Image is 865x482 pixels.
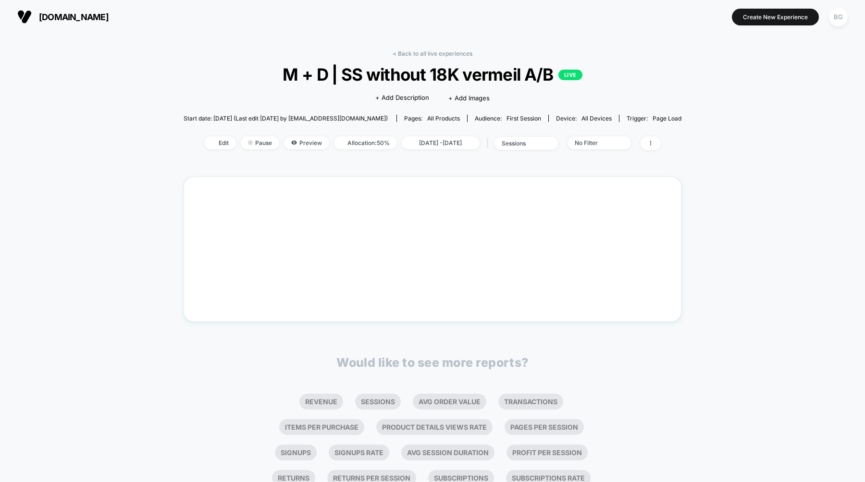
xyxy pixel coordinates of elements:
[575,139,613,146] div: No Filter
[402,136,480,149] span: [DATE] - [DATE]
[284,136,329,149] span: Preview
[401,445,494,460] li: Avg Session Duration
[376,419,493,435] li: Product Details Views Rate
[279,419,364,435] li: Items Per Purchase
[732,9,819,25] button: Create New Experience
[507,115,541,122] span: First Session
[14,9,111,24] button: [DOMAIN_NAME]
[275,445,317,460] li: Signups
[184,115,388,122] span: Start date: [DATE] (Last edit [DATE] by [EMAIL_ADDRESS][DOMAIN_NAME])
[484,136,494,150] span: |
[627,115,681,122] div: Trigger:
[826,7,851,27] button: BG
[355,394,401,410] li: Sessions
[336,355,529,370] p: Would like to see more reports?
[507,445,588,460] li: Profit Per Session
[241,136,279,149] span: Pause
[329,445,389,460] li: Signups Rate
[581,115,612,122] span: all devices
[475,115,541,122] div: Audience:
[299,394,343,410] li: Revenue
[375,93,429,103] span: + Add Description
[393,50,472,57] a: < Back to all live experiences
[448,94,490,102] span: + Add Images
[498,394,563,410] li: Transactions
[17,10,32,24] img: Visually logo
[829,8,848,26] div: BG
[502,140,540,147] div: sessions
[209,64,656,84] span: M + D | SS without 18K vermeil A/B
[548,115,619,122] span: Device:
[505,419,584,435] li: Pages Per Session
[334,136,397,149] span: Allocation: 50%
[427,115,460,122] span: all products
[653,115,681,122] span: Page Load
[248,140,253,145] img: end
[39,12,109,22] span: [DOMAIN_NAME]
[413,394,486,410] li: Avg Order Value
[558,70,582,80] p: LIVE
[204,136,236,149] span: Edit
[404,115,460,122] div: Pages:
